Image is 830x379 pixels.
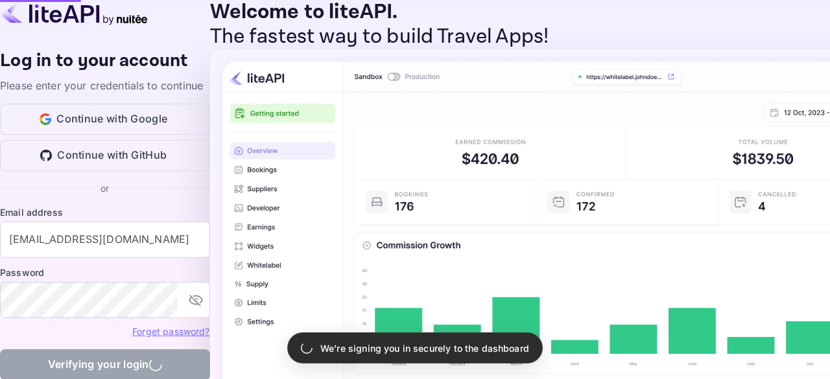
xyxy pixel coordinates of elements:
[101,181,109,195] p: or
[132,326,209,337] a: Forget password?
[132,325,209,338] a: Forget password?
[183,287,209,313] button: toggle password visibility
[320,341,529,355] p: We're signing you in securely to the dashboard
